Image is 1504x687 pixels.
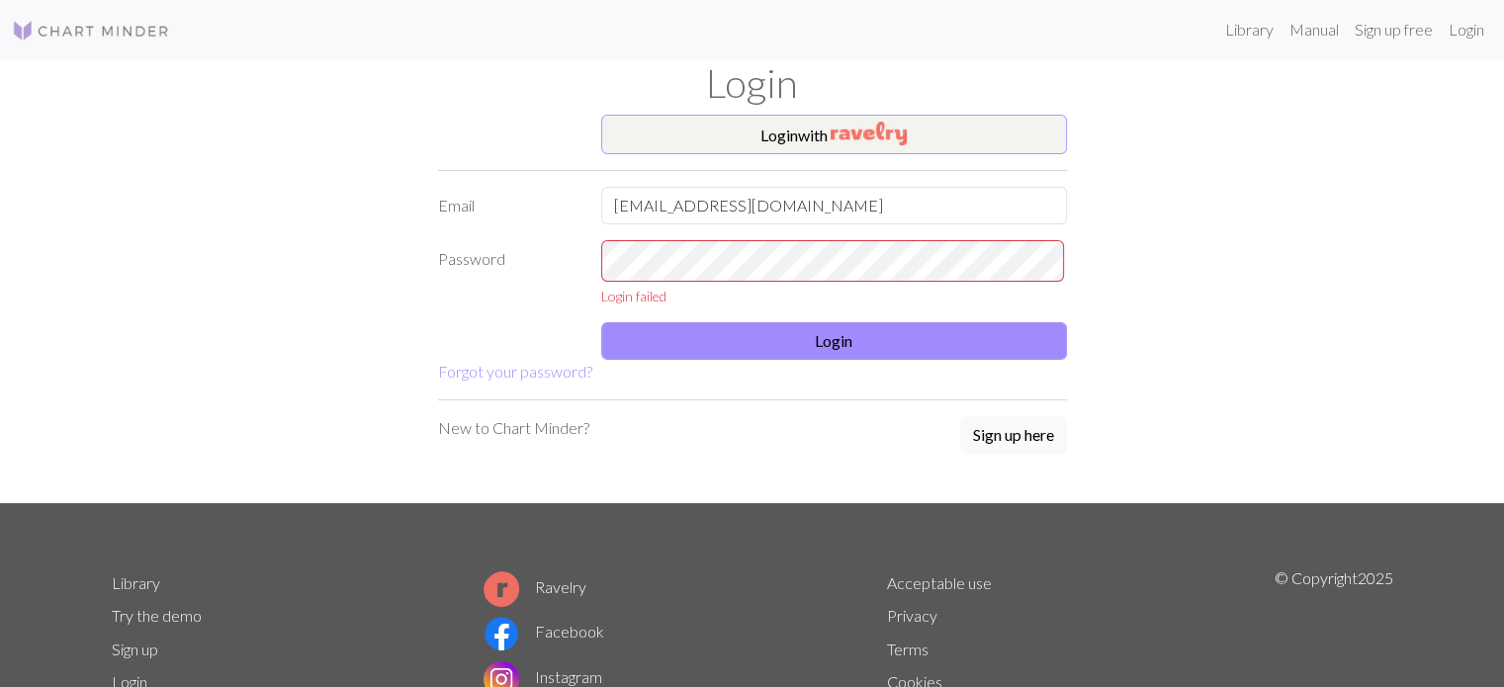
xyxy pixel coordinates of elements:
[484,571,519,607] img: Ravelry logo
[112,640,158,658] a: Sign up
[484,667,602,686] a: Instagram
[484,577,586,596] a: Ravelry
[12,19,170,43] img: Logo
[960,416,1067,456] a: Sign up here
[1282,10,1347,49] a: Manual
[438,416,589,440] p: New to Chart Minder?
[887,606,937,625] a: Privacy
[426,240,589,306] label: Password
[887,573,992,592] a: Acceptable use
[484,622,604,641] a: Facebook
[601,286,1067,306] div: Login failed
[601,115,1067,154] button: Loginwith
[112,606,202,625] a: Try the demo
[426,187,589,224] label: Email
[484,616,519,651] img: Facebook logo
[1217,10,1282,49] a: Library
[887,640,929,658] a: Terms
[1441,10,1492,49] a: Login
[1347,10,1441,49] a: Sign up free
[438,362,592,381] a: Forgot your password?
[831,122,907,145] img: Ravelry
[601,322,1067,360] button: Login
[100,59,1405,107] h1: Login
[112,573,160,592] a: Library
[960,416,1067,454] button: Sign up here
